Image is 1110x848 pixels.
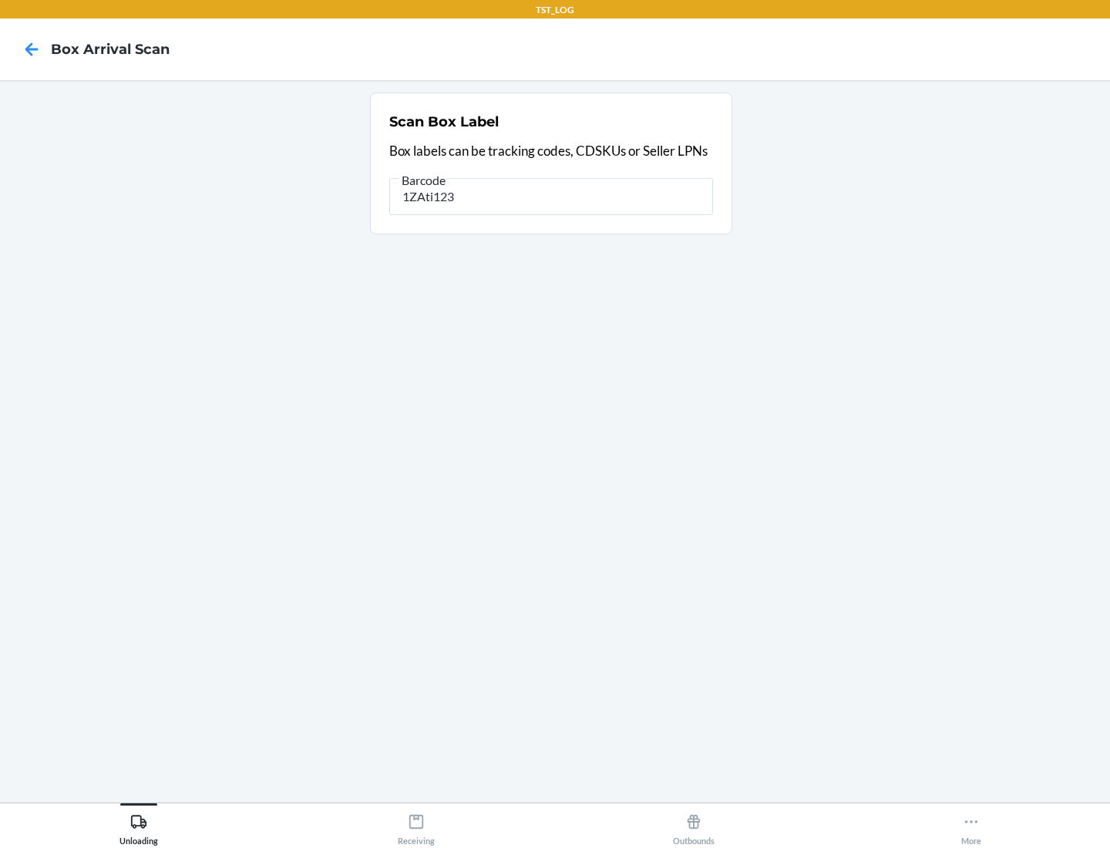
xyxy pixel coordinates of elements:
[555,803,832,846] button: Outbounds
[961,807,981,846] div: More
[832,803,1110,846] button: More
[536,3,574,17] p: TST_LOG
[399,173,448,188] span: Barcode
[119,807,158,846] div: Unloading
[673,807,715,846] div: Outbounds
[277,803,555,846] button: Receiving
[51,39,170,59] h4: Box Arrival Scan
[389,178,713,215] input: Barcode
[389,141,713,161] p: Box labels can be tracking codes, CDSKUs or Seller LPNs
[389,112,499,132] h2: Scan Box Label
[398,807,435,846] div: Receiving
